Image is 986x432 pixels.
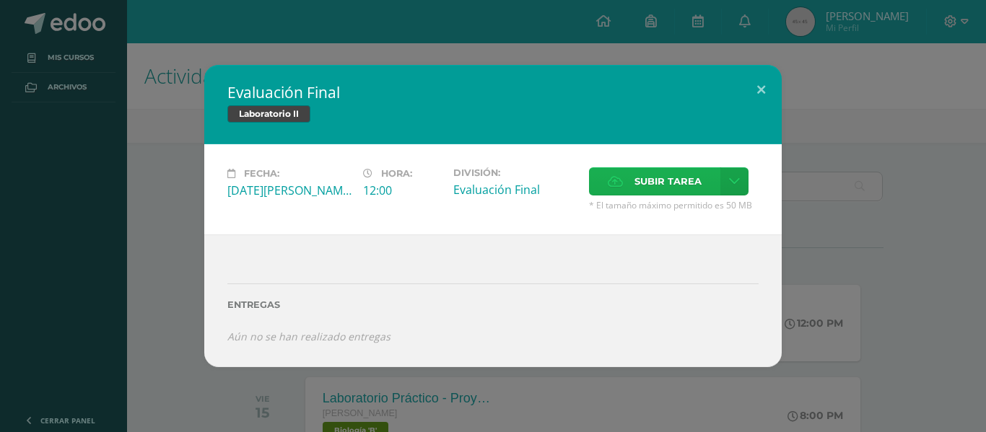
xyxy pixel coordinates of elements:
[227,330,391,343] i: Aún no se han realizado entregas
[227,105,310,123] span: Laboratorio II
[227,82,759,102] h2: Evaluación Final
[227,299,759,310] label: Entregas
[363,182,442,198] div: 12:00
[589,199,759,211] span: * El tamaño máximo permitido es 50 MB
[227,182,352,198] div: [DATE][PERSON_NAME]
[244,168,279,179] span: Fecha:
[453,182,577,198] div: Evaluación Final
[634,168,702,195] span: Subir tarea
[381,168,412,179] span: Hora:
[741,65,782,114] button: Close (Esc)
[453,167,577,178] label: División:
